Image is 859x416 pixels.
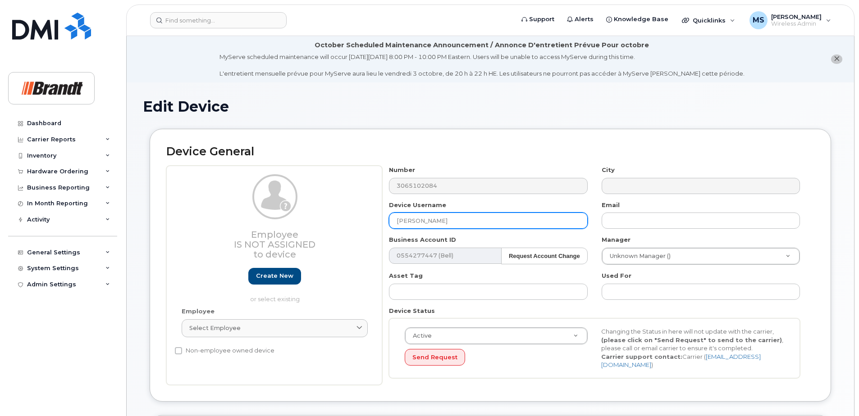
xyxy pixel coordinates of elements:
button: close notification [831,54,842,64]
span: Active [407,332,432,340]
div: Changing the Status in here will not update with the carrier, , please call or email carrier to e... [594,327,791,369]
div: October Scheduled Maintenance Announcement / Annonce D'entretient Prévue Pour octobre [315,41,649,50]
label: Used For [602,271,631,280]
label: Device Username [389,201,446,209]
a: Select employee [182,319,368,337]
a: Active [405,328,587,344]
label: City [602,166,615,174]
label: Email [602,201,620,209]
h2: Device General [166,145,814,158]
input: Non-employee owned device [175,347,182,354]
div: MyServe scheduled maintenance will occur [DATE][DATE] 8:00 PM - 10:00 PM Eastern. Users will be u... [219,53,745,78]
strong: Carrier support contact: [601,353,682,360]
label: Business Account ID [389,235,456,244]
button: Request Account Change [501,248,588,264]
h1: Edit Device [143,99,838,114]
h3: Employee [182,230,368,259]
span: Is not assigned [234,239,315,250]
a: Create new [248,268,301,285]
label: Device Status [389,307,435,315]
label: Employee [182,307,215,316]
strong: Request Account Change [509,253,580,259]
span: Unknown Manager () [604,252,671,260]
span: to device [253,249,296,260]
label: Non-employee owned device [175,345,274,356]
span: Select employee [189,324,241,332]
label: Manager [602,235,631,244]
a: [EMAIL_ADDRESS][DOMAIN_NAME] [601,353,761,369]
strong: (please click on "Send Request" to send to the carrier) [601,336,782,344]
p: or select existing [182,295,368,303]
a: Unknown Manager () [602,248,800,264]
button: Send Request [405,349,465,366]
label: Number [389,166,415,174]
label: Asset Tag [389,271,423,280]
